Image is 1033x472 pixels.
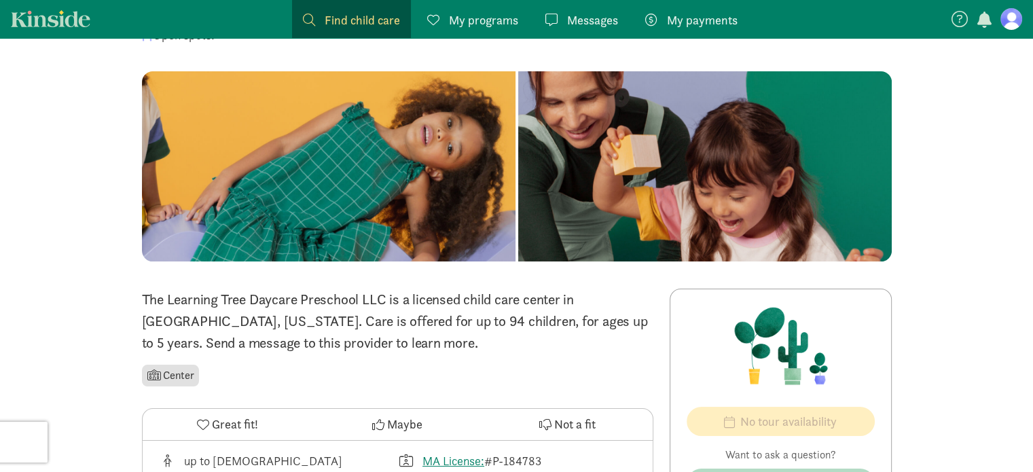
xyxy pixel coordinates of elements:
[567,11,618,29] span: Messages
[482,409,652,440] button: Not a fit
[325,11,400,29] span: Find child care
[449,11,518,29] span: My programs
[687,447,875,463] p: Want to ask a question?
[667,11,738,29] span: My payments
[142,365,200,386] li: Center
[740,412,837,431] span: No tour availability
[687,407,875,436] button: No tour availability
[143,409,312,440] button: Great fit!
[387,415,422,433] span: Maybe
[11,10,90,27] a: Kinside
[212,415,258,433] span: Great fit!
[142,289,653,354] p: The Learning Tree Daycare Preschool LLC is a licensed child care center in [GEOGRAPHIC_DATA], [US...
[312,409,482,440] button: Maybe
[422,453,484,469] a: MA License:
[554,415,596,433] span: Not a fit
